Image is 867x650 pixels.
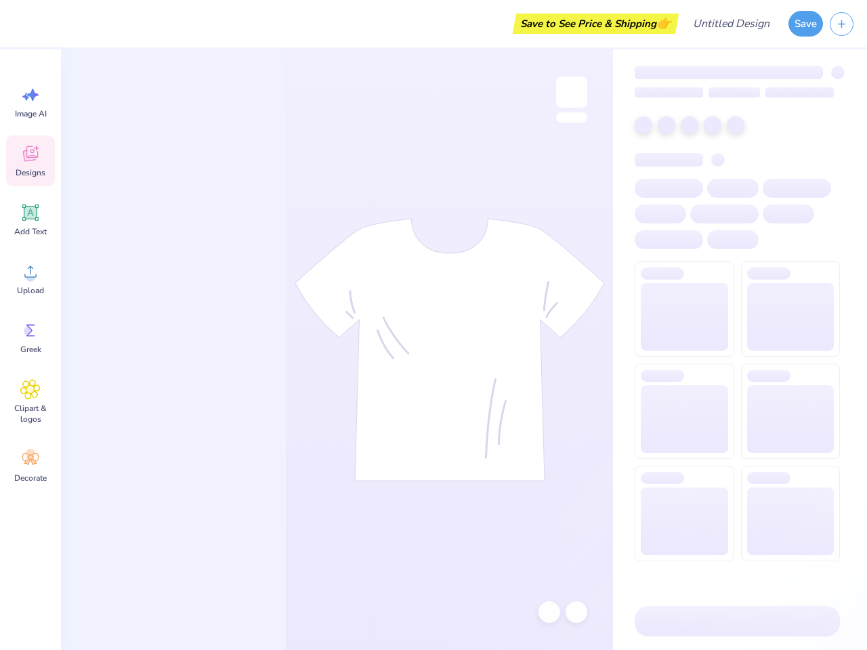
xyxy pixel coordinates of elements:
span: Decorate [14,473,47,483]
img: tee-skeleton.svg [295,218,605,481]
span: Clipart & logos [8,403,53,425]
input: Untitled Design [682,10,782,37]
span: Upload [17,285,44,296]
span: 👉 [656,15,671,31]
span: Add Text [14,226,47,237]
span: Image AI [15,108,47,119]
span: Designs [16,167,45,178]
button: Save [788,11,823,37]
span: Greek [20,344,41,355]
div: Save to See Price & Shipping [516,14,675,34]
